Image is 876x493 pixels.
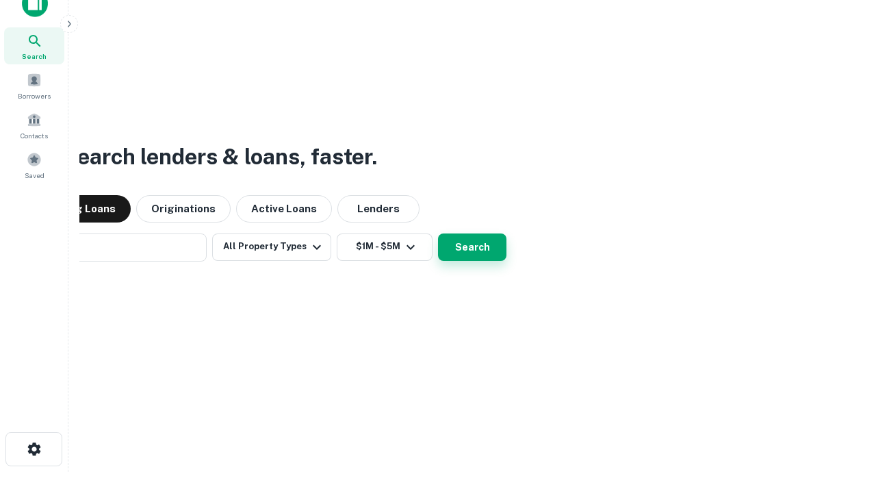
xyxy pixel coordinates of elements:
[4,67,64,104] a: Borrowers
[4,107,64,144] a: Contacts
[25,170,44,181] span: Saved
[438,233,506,261] button: Search
[212,233,331,261] button: All Property Types
[136,195,231,223] button: Originations
[18,90,51,101] span: Borrowers
[337,195,420,223] button: Lenders
[22,51,47,62] span: Search
[236,195,332,223] button: Active Loans
[337,233,433,261] button: $1M - $5M
[4,147,64,184] a: Saved
[4,27,64,64] a: Search
[808,383,876,449] iframe: Chat Widget
[21,130,48,141] span: Contacts
[62,140,377,173] h3: Search lenders & loans, faster.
